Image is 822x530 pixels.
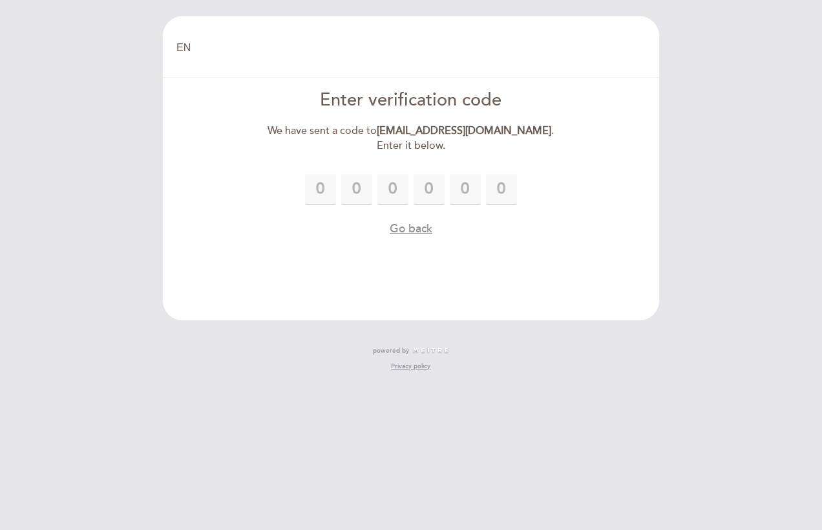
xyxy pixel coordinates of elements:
strong: [EMAIL_ADDRESS][DOMAIN_NAME] [377,124,551,137]
a: Privacy policy [391,362,430,371]
input: 0 [305,174,336,205]
input: 0 [450,174,481,205]
input: 0 [341,174,372,205]
img: MEITRE [412,348,449,354]
div: We have sent a code to . Enter it below. [263,124,560,153]
input: 0 [414,174,445,205]
a: powered by [373,346,449,355]
span: powered by [373,346,409,355]
button: Go back [390,221,432,237]
input: 0 [377,174,408,205]
div: Enter verification code [263,88,560,113]
input: 0 [486,174,517,205]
